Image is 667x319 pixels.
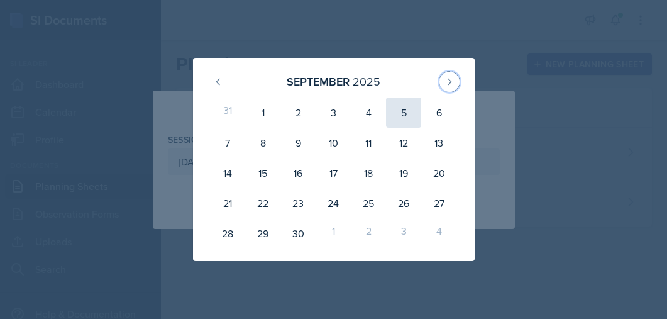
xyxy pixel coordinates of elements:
div: 25 [351,188,386,218]
div: 20 [421,158,456,188]
div: 2 [351,218,386,249]
div: 31 [211,98,246,128]
div: 29 [245,218,280,249]
div: 14 [211,158,246,188]
div: September [287,73,350,90]
div: 16 [280,158,316,188]
div: 22 [245,188,280,218]
div: 9 [280,128,316,158]
div: 13 [421,128,456,158]
div: 7 [211,128,246,158]
div: 10 [316,128,351,158]
div: 23 [280,188,316,218]
div: 27 [421,188,456,218]
div: 8 [245,128,280,158]
div: 1 [316,218,351,249]
div: 30 [280,218,316,249]
div: 1 [245,98,280,128]
div: 5 [386,98,421,128]
div: 19 [386,158,421,188]
div: 17 [316,158,351,188]
div: 15 [245,158,280,188]
div: 26 [386,188,421,218]
div: 4 [421,218,456,249]
div: 28 [211,218,246,249]
div: 2 [280,98,316,128]
div: 2025 [353,73,380,90]
div: 18 [351,158,386,188]
div: 11 [351,128,386,158]
div: 3 [386,218,421,249]
div: 21 [211,188,246,218]
div: 6 [421,98,456,128]
div: 24 [316,188,351,218]
div: 3 [316,98,351,128]
div: 12 [386,128,421,158]
div: 4 [351,98,386,128]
